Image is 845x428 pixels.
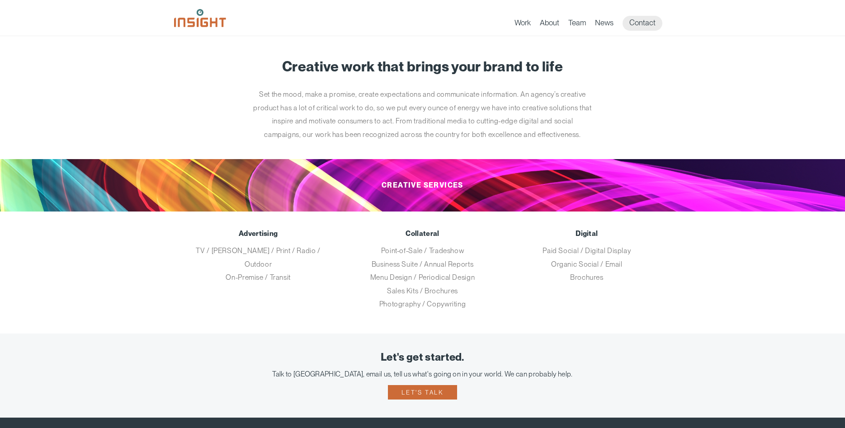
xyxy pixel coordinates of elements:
[623,16,662,31] a: Contact
[253,88,592,141] p: Set the mood, make a promise, create expectations and communicate information. An agency’s creati...
[516,244,657,284] p: Paid Social / Digital Display Organic Social / Email Brochures
[515,16,671,31] nav: primary navigation menu
[188,230,329,237] h3: Advertising
[188,244,329,284] p: TV / [PERSON_NAME] / Print / Radio / Outdoor On-Premise / Transit
[352,230,493,237] h3: Collateral
[540,18,559,31] a: About
[352,244,493,311] p: Point-of-Sale / Tradeshow Business Suite / Annual Reports Menu Design / Periodical Design Sales K...
[188,159,658,212] h2: Creative Services
[14,370,831,378] div: Talk to [GEOGRAPHIC_DATA], email us, tell us what's going on in your world. We can probably help.
[516,230,657,237] h3: Digital
[174,9,226,27] img: Insight Marketing Design
[515,18,531,31] a: Work
[388,385,457,400] a: Let's talk
[188,59,658,74] h1: Creative work that brings your brand to life
[595,18,614,31] a: News
[14,352,831,363] div: Let's get started.
[568,18,586,31] a: Team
